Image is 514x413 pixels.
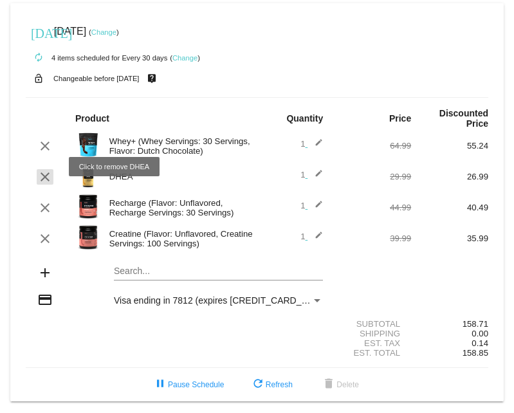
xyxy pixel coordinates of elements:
small: ( ) [89,28,119,36]
a: Change [172,54,197,62]
span: 1 [300,139,323,149]
div: 40.49 [411,203,488,212]
div: 44.99 [334,203,411,212]
span: 1 [300,170,323,179]
mat-icon: autorenew [31,50,46,66]
mat-icon: [DATE] [31,24,46,40]
img: Image-1-Carousel-DHEA-1000x1000-1.png [75,163,101,188]
strong: Quantity [286,113,323,124]
mat-icon: clear [37,200,53,216]
div: 158.71 [411,319,488,329]
strong: Product [75,113,109,124]
mat-icon: live_help [144,70,160,87]
small: Changeable before [DATE] [53,75,140,82]
div: 39.99 [334,234,411,243]
img: Image-1-Carousel-Recharge30S-Unflavored-Trasnp.png [75,194,101,219]
button: Pause Schedule [142,373,234,396]
mat-icon: edit [307,169,323,185]
input: Search... [114,266,323,277]
mat-icon: clear [37,138,53,154]
strong: Discounted Price [439,108,488,129]
div: 64.99 [334,141,411,151]
div: Est. Total [334,348,411,358]
span: Visa ending in 7812 (expires [CREDIT_CARD_DATA]) [114,295,329,306]
small: ( ) [170,54,200,62]
div: 29.99 [334,172,411,181]
a: Change [91,28,116,36]
mat-icon: clear [37,231,53,246]
small: 4 items scheduled for Every 30 days [26,54,167,62]
div: Creatine (Flavor: Unflavored, Creatine Servings: 100 Servings) [103,229,257,248]
span: 1 [300,232,323,241]
mat-icon: edit [307,231,323,246]
span: Pause Schedule [152,380,224,389]
mat-icon: edit [307,138,323,154]
strong: Price [389,113,411,124]
mat-icon: add [37,265,53,280]
mat-icon: credit_card [37,292,53,307]
mat-icon: clear [37,169,53,185]
div: Whey+ (Whey Servings: 30 Servings, Flavor: Dutch Chocolate) [103,136,257,156]
div: Subtotal [334,319,411,329]
div: Est. Tax [334,338,411,348]
img: Image-1-Carousel-Creatine-100S-1000x1000-1.png [75,225,101,250]
span: 0.14 [472,338,488,348]
div: Recharge (Flavor: Unflavored, Recharge Servings: 30 Servings) [103,198,257,217]
button: Delete [311,373,369,396]
mat-icon: edit [307,200,323,216]
mat-icon: lock_open [31,70,46,87]
mat-select: Payment Method [114,295,323,306]
span: 0.00 [472,329,488,338]
img: Image-1-Carousel-Whey-2lb-Dutch-Chocolate-no-badge-Transp.png [75,132,101,158]
div: Shipping [334,329,411,338]
div: DHEA [103,172,257,181]
div: 55.24 [411,141,488,151]
button: Refresh [240,373,303,396]
span: 158.85 [463,348,488,358]
div: 26.99 [411,172,488,181]
mat-icon: pause [152,377,168,392]
mat-icon: refresh [250,377,266,392]
span: 1 [300,201,323,210]
span: Refresh [250,380,293,389]
div: 35.99 [411,234,488,243]
span: Delete [321,380,359,389]
mat-icon: delete [321,377,336,392]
